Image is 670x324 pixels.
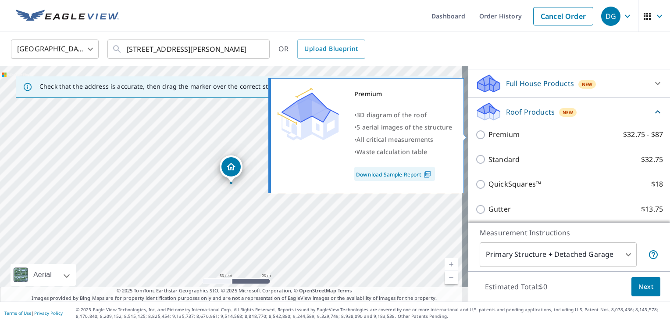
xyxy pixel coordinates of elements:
span: All critical measurements [356,135,433,144]
a: Cancel Order [533,7,593,25]
div: • [354,121,453,133]
span: © 2025 TomTom, Earthstar Geographics SIO, © 2025 Microsoft Corporation, © [117,287,352,295]
div: Aerial [11,264,76,286]
p: Gutter [488,204,511,215]
button: Next [631,277,660,297]
p: | [4,310,63,316]
div: [GEOGRAPHIC_DATA] [11,37,99,61]
span: New [582,81,593,88]
span: 3D diagram of the roof [356,111,427,119]
div: Roof ProductsNew [475,101,663,122]
p: Standard [488,154,520,165]
p: © 2025 Eagle View Technologies, Inc. and Pictometry International Corp. All Rights Reserved. Repo... [76,306,666,320]
a: Upload Blueprint [297,40,365,59]
a: Current Level 19, Zoom Out [445,271,458,284]
img: Premium [278,88,339,140]
a: Terms [338,287,352,294]
div: Dropped pin, building 1, Residential property, 264 Mae St Logan, OH 43138 [220,155,242,183]
div: Primary Structure + Detached Garage [480,242,637,267]
p: $18 [651,179,663,190]
img: Pdf Icon [421,170,433,178]
p: Check that the address is accurate, then drag the marker over the correct structure. [39,83,292,90]
p: $32.75 - $87 [623,129,663,140]
input: Search by address or latitude-longitude [127,37,252,61]
p: Full House Products [506,78,574,89]
span: Upload Blueprint [304,43,358,54]
span: Waste calculation table [356,148,427,156]
div: • [354,133,453,146]
div: DG [601,7,620,26]
p: QuickSquares™ [488,179,541,190]
img: EV Logo [16,10,119,23]
span: Next [638,281,653,292]
a: Download Sample Report [354,167,435,181]
span: Your report will include the primary structure and a detached garage if one exists. [648,249,659,260]
a: Current Level 19, Zoom In [445,258,458,271]
div: • [354,109,453,121]
div: Premium [354,88,453,100]
p: Measurement Instructions [480,227,659,238]
div: Aerial [31,264,54,286]
span: New [563,109,574,116]
a: OpenStreetMap [299,287,336,294]
p: Roof Products [506,107,555,117]
div: Full House ProductsNew [475,73,663,94]
a: Terms of Use [4,310,32,316]
p: $32.75 [641,154,663,165]
p: Estimated Total: $0 [478,277,554,296]
p: Premium [488,129,520,140]
div: OR [278,40,365,59]
a: Privacy Policy [34,310,63,316]
span: 5 aerial images of the structure [356,123,452,131]
p: $13.75 [641,204,663,215]
div: • [354,146,453,158]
